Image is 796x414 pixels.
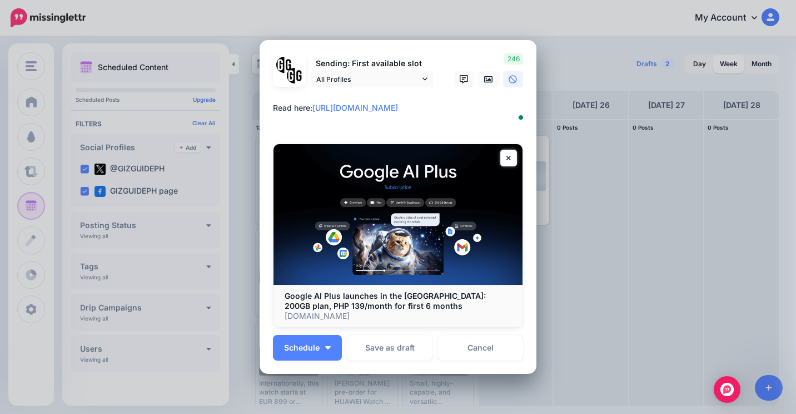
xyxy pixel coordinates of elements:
span: Schedule [284,344,320,352]
div: Open Intercom Messenger [714,376,740,403]
span: 246 [504,53,523,65]
div: Read here: [273,101,529,115]
b: Google AI Plus launches in the [GEOGRAPHIC_DATA]: 200GB plan, PHP 139/month for first 6 months [285,291,486,310]
button: Save as draft [347,335,432,361]
span: All Profiles [316,73,420,85]
p: Sending: First available slot [311,57,433,70]
img: 353459792_649996473822713_4483302954317148903_n-bsa138318.png [276,57,292,73]
textarea: To enrich screen reader interactions, please activate Accessibility in Grammarly extension settings [273,101,529,128]
a: Cancel [438,335,523,361]
img: Google AI Plus launches in the Philippines: 200GB plan, PHP 139/month for first 6 months [273,144,523,285]
p: [DOMAIN_NAME] [285,311,511,321]
button: Schedule [273,335,342,361]
img: JT5sWCfR-79925.png [287,68,303,84]
img: arrow-down-white.png [325,346,331,349]
a: All Profiles [311,71,433,87]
